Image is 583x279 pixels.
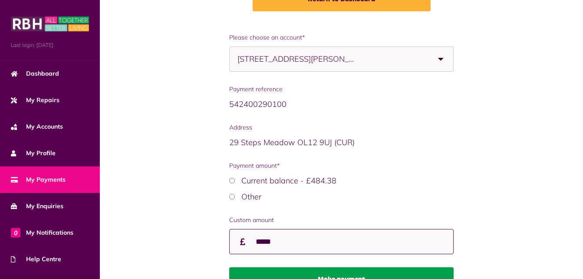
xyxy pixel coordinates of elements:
[11,175,66,184] span: My Payments
[229,33,454,42] span: Please choose an account*
[229,99,287,109] span: 542400290100
[11,202,63,211] span: My Enquiries
[11,228,20,237] span: 0
[11,41,89,49] span: Last login: [DATE]
[11,255,61,264] span: Help Centre
[229,85,454,94] span: Payment reference
[229,123,454,132] span: Address
[11,149,56,158] span: My Profile
[241,176,336,186] label: Current balance - £484.38
[11,228,73,237] span: My Notifications
[11,69,59,78] span: Dashboard
[229,216,454,225] label: Custom amount
[229,137,355,147] span: 29 Steps Meadow OL12 9UJ (CUR)
[11,96,59,105] span: My Repairs
[11,15,89,33] img: MyRBH
[241,192,261,202] label: Other
[237,47,357,71] span: [STREET_ADDRESS][PERSON_NAME] - House
[11,122,63,131] span: My Accounts
[229,161,454,170] span: Payment amount*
